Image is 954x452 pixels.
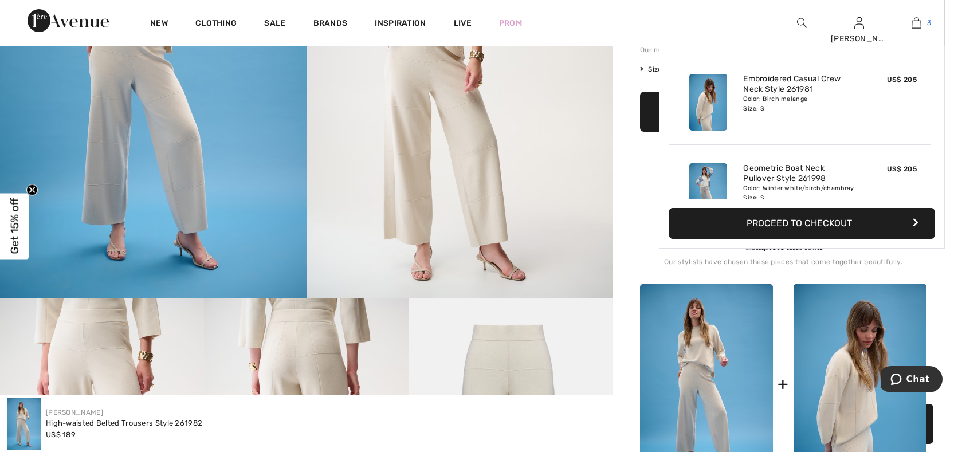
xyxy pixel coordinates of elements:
[743,95,856,113] div: Color: Birch melange Size: S
[640,163,926,178] div: or 4 payments ofUS$ 47.25withSezzle Click to learn more about Sezzle
[689,163,727,220] img: Geometric Boat Neck Pullover Style 261998
[640,239,926,253] div: Complete this look
[313,18,348,30] a: Brands
[8,198,21,254] span: Get 15% off
[640,258,926,275] div: Our stylists have chosen these pieces that come together beautifully.
[854,17,864,28] a: Sign In
[640,163,926,174] div: or 4 payments of with
[831,33,887,45] div: [PERSON_NAME]
[7,398,41,450] img: High-Waisted Belted Trousers Style 261982
[797,16,807,30] img: search the website
[264,18,285,30] a: Sale
[150,18,168,30] a: New
[743,184,856,202] div: Color: Winter white/birch/chambray Size: S
[669,208,935,239] button: Proceed to Checkout
[881,366,943,395] iframe: Opens a widget where you can chat to one of our agents
[454,17,472,29] a: Live
[375,18,426,30] span: Inspiration
[26,184,38,195] button: Close teaser
[912,16,921,30] img: My Bag
[888,16,944,30] a: 3
[28,9,109,32] img: 1ère Avenue
[46,408,103,416] a: [PERSON_NAME]
[743,74,856,95] a: Embroidered Casual Crew Neck Style 261981
[46,430,76,439] span: US$ 189
[743,163,856,184] a: Geometric Boat Neck Pullover Style 261998
[689,74,727,131] img: Embroidered Casual Crew Neck Style 261981
[195,18,237,30] a: Clothing
[640,92,926,132] button: Add to Bag
[499,17,522,29] a: Prom
[640,45,926,55] div: Our model is 5'9"/175 cm and wears a size 6.
[46,418,202,429] div: High-waisted Belted Trousers Style 261982
[778,371,788,397] div: +
[887,165,917,173] span: US$ 205
[854,16,864,30] img: My Info
[927,18,931,28] span: 3
[640,64,683,74] span: Size Guide
[887,76,917,84] span: US$ 205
